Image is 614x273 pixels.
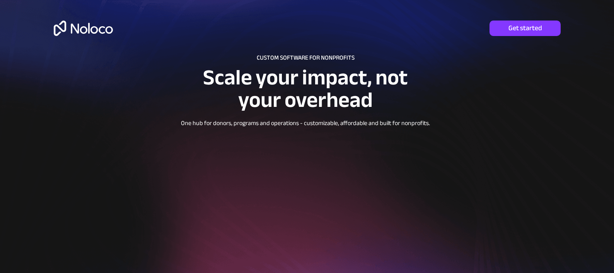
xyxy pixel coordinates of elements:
span: Get started [489,24,561,33]
span: Scale your impact, not your overhead [203,57,408,120]
span: One hub for donors, programs and operations - customizable, affordable and built for nonprofits. [181,117,430,129]
span: CUSTOM SOFTWARE FOR NONPROFITS [257,52,355,64]
a: Get started [489,21,561,36]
